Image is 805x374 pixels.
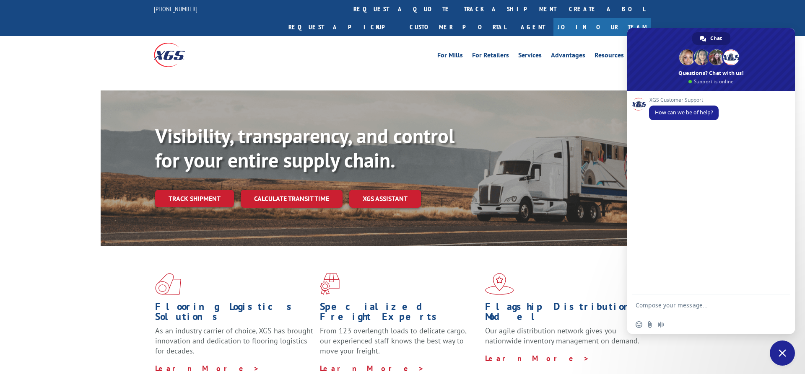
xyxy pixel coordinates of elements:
a: For Retailers [472,52,509,61]
h1: Flooring Logistics Solutions [155,302,314,326]
span: Send a file [647,321,653,328]
a: Resources [595,52,624,61]
a: Agent [512,18,553,36]
a: Join Our Team [553,18,651,36]
a: Calculate transit time [241,190,343,208]
span: How can we be of help? [655,109,713,116]
a: Advantages [551,52,585,61]
a: Customer Portal [403,18,512,36]
a: Services [518,52,542,61]
p: From 123 overlength loads to delicate cargo, our experienced staff knows the best way to move you... [320,326,478,363]
img: xgs-icon-total-supply-chain-intelligence-red [155,273,181,295]
a: Learn More > [485,353,589,363]
b: Visibility, transparency, and control for your entire supply chain. [155,123,454,173]
span: Audio message [657,321,664,328]
img: xgs-icon-flagship-distribution-model-red [485,273,514,295]
a: Track shipment [155,190,234,207]
a: Learn More > [155,364,260,373]
h1: Flagship Distribution Model [485,302,644,326]
span: Our agile distribution network gives you nationwide inventory management on demand. [485,326,639,346]
span: Insert an emoji [636,321,642,328]
a: Learn More > [320,364,424,373]
div: Close chat [770,340,795,366]
a: XGS ASSISTANT [349,190,421,208]
textarea: Compose your message... [636,302,768,309]
div: Chat [692,32,730,45]
span: As an industry carrier of choice, XGS has brought innovation and dedication to flooring logistics... [155,326,313,356]
span: XGS Customer Support [649,97,719,103]
a: For Mills [437,52,463,61]
span: Chat [710,32,722,45]
h1: Specialized Freight Experts [320,302,478,326]
a: [PHONE_NUMBER] [154,5,197,13]
a: Request a pickup [282,18,403,36]
img: xgs-icon-focused-on-flooring-red [320,273,340,295]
